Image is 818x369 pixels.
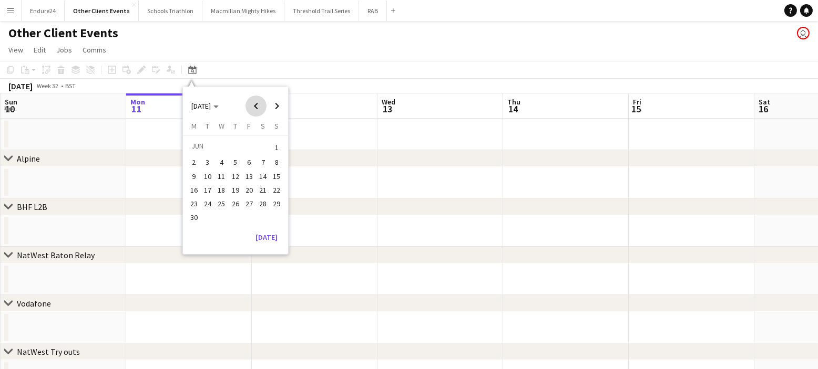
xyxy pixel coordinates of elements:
[187,139,270,155] td: JUN
[631,103,641,115] span: 15
[201,156,214,169] span: 3
[187,97,223,115] button: Choose month and year
[256,170,270,183] button: 14-06-2025
[270,155,283,169] button: 08-06-2025
[201,184,214,196] span: 17
[633,97,641,107] span: Fri
[22,1,65,21] button: Endure24
[8,25,118,41] h1: Other Client Events
[17,346,80,357] div: NatWest Try outs
[228,183,242,197] button: 19-06-2025
[65,1,139,21] button: Other Client Events
[261,121,265,131] span: S
[65,82,76,90] div: BST
[188,170,200,183] span: 9
[56,45,72,55] span: Jobs
[271,140,283,155] span: 1
[229,156,242,169] span: 5
[215,170,228,183] span: 11
[214,155,228,169] button: 04-06-2025
[228,155,242,169] button: 05-06-2025
[257,170,269,183] span: 14
[382,97,395,107] span: Wed
[17,202,47,212] div: BHF L2B
[270,183,283,197] button: 22-06-2025
[129,103,145,115] span: 11
[202,1,284,21] button: Macmillan Mighty Hikes
[215,184,228,196] span: 18
[201,197,214,210] button: 24-06-2025
[506,103,520,115] span: 14
[188,156,200,169] span: 2
[270,139,283,155] button: 01-06-2025
[797,27,810,39] app-user-avatar: Liz Sutton
[35,82,61,90] span: Week 32
[34,45,46,55] span: Edit
[78,43,110,57] a: Comms
[187,183,201,197] button: 16-06-2025
[229,184,242,196] span: 19
[270,170,283,183] button: 15-06-2025
[215,197,228,210] span: 25
[29,43,50,57] a: Edit
[229,197,242,210] span: 26
[757,103,770,115] span: 16
[187,170,201,183] button: 09-06-2025
[246,96,267,117] button: Previous month
[242,155,256,169] button: 06-06-2025
[270,197,283,210] button: 29-06-2025
[201,155,214,169] button: 03-06-2025
[229,170,242,183] span: 12
[242,197,256,210] button: 27-06-2025
[4,43,27,57] a: View
[271,156,283,169] span: 8
[380,103,395,115] span: 13
[8,81,33,91] div: [DATE]
[201,170,214,183] span: 10
[139,1,202,21] button: Schools Triathlon
[256,155,270,169] button: 07-06-2025
[188,197,200,210] span: 23
[257,184,269,196] span: 21
[130,97,145,107] span: Mon
[284,1,359,21] button: Threshold Trail Series
[187,210,201,224] button: 30-06-2025
[242,183,256,197] button: 20-06-2025
[759,97,770,107] span: Sat
[206,121,210,131] span: T
[359,1,387,21] button: RAB
[52,43,76,57] a: Jobs
[17,153,40,164] div: Alpine
[187,155,201,169] button: 02-06-2025
[243,197,255,210] span: 27
[274,121,279,131] span: S
[5,97,17,107] span: Sun
[256,183,270,197] button: 21-06-2025
[271,197,283,210] span: 29
[267,96,288,117] button: Next month
[251,229,282,246] button: [DATE]
[228,170,242,183] button: 12-06-2025
[191,101,211,111] span: [DATE]
[201,183,214,197] button: 17-06-2025
[17,250,95,260] div: NatWest Baton Relay
[215,156,228,169] span: 4
[214,170,228,183] button: 11-06-2025
[242,170,256,183] button: 13-06-2025
[188,184,200,196] span: 16
[219,121,224,131] span: W
[243,170,255,183] span: 13
[187,197,201,210] button: 23-06-2025
[8,45,23,55] span: View
[257,197,269,210] span: 28
[201,197,214,210] span: 24
[3,103,17,115] span: 10
[257,156,269,169] span: 7
[247,121,251,131] span: F
[507,97,520,107] span: Thu
[83,45,106,55] span: Comms
[243,156,255,169] span: 6
[188,212,200,224] span: 30
[271,170,283,183] span: 15
[243,184,255,196] span: 20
